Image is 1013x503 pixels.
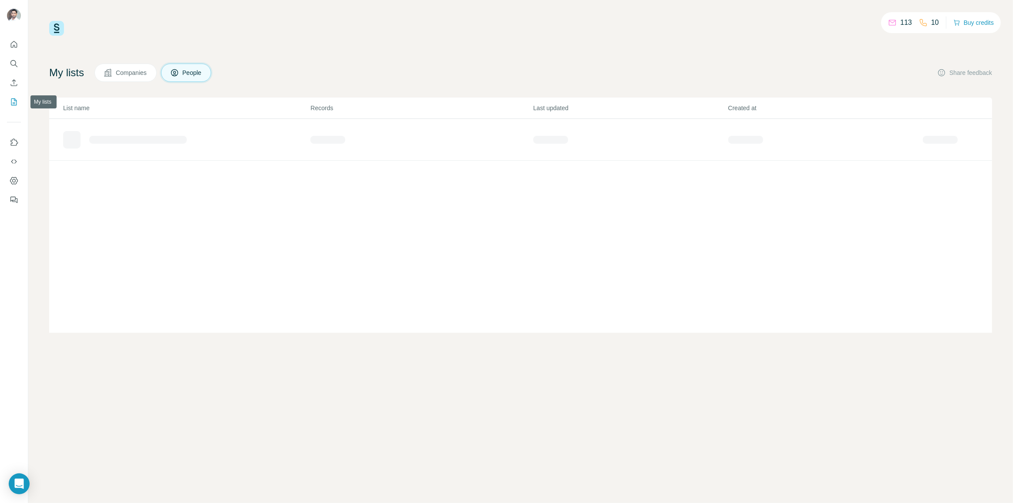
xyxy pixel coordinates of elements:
[310,104,532,112] p: Records
[63,104,310,112] p: List name
[49,66,84,80] h4: My lists
[728,104,922,112] p: Created at
[7,9,21,23] img: Avatar
[937,68,992,77] button: Share feedback
[7,94,21,110] button: My lists
[900,17,912,28] p: 113
[182,68,202,77] span: People
[7,56,21,71] button: Search
[7,135,21,150] button: Use Surfe on LinkedIn
[7,75,21,91] button: Enrich CSV
[953,17,994,29] button: Buy credits
[9,473,30,494] div: Open Intercom Messenger
[49,21,64,36] img: Surfe Logo
[7,154,21,169] button: Use Surfe API
[533,104,727,112] p: Last updated
[7,173,21,189] button: Dashboard
[931,17,939,28] p: 10
[7,192,21,208] button: Feedback
[7,37,21,52] button: Quick start
[116,68,148,77] span: Companies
